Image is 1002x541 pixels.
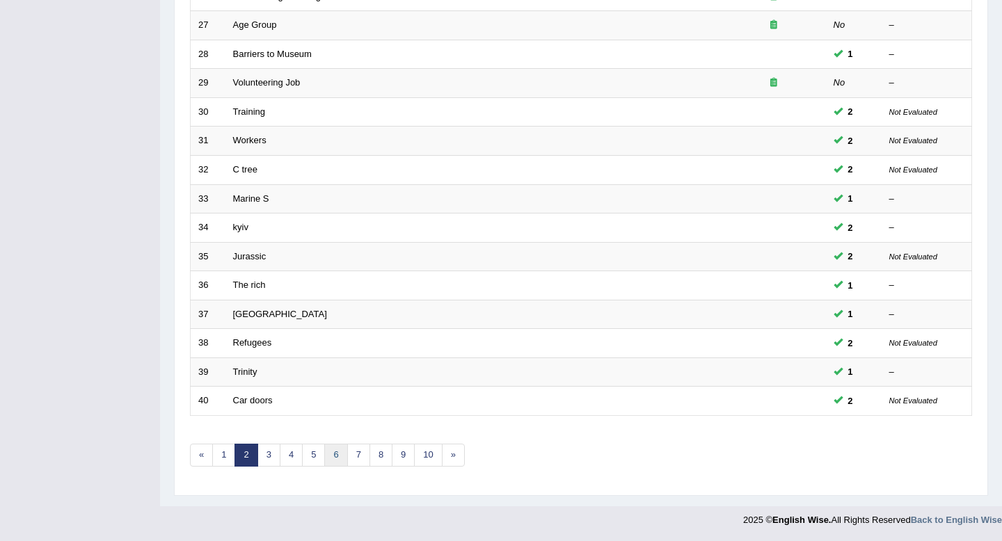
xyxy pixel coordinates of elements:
[889,252,937,261] small: Not Evaluated
[843,191,859,206] span: You can still take this question
[191,155,225,184] td: 32
[191,213,225,243] td: 34
[843,220,859,235] span: You can still take this question
[889,19,964,32] div: –
[191,242,225,271] td: 35
[234,444,257,467] a: 2
[843,364,859,379] span: You can still take this question
[233,49,312,59] a: Barriers to Museum
[233,106,265,117] a: Training
[212,444,235,467] a: 1
[233,222,248,232] a: kyiv
[889,221,964,234] div: –
[772,515,831,525] strong: English Wise.
[191,40,225,69] td: 28
[347,444,370,467] a: 7
[843,249,859,264] span: You can still take this question
[392,444,415,467] a: 9
[843,134,859,148] span: You can still take this question
[191,97,225,127] td: 30
[834,77,845,88] em: No
[414,444,442,467] a: 10
[729,76,818,90] div: Exam occurring question
[191,69,225,98] td: 29
[889,193,964,206] div: –
[889,396,937,405] small: Not Evaluated
[369,444,392,467] a: 8
[843,104,859,119] span: You can still take this question
[233,164,257,175] a: C tree
[191,11,225,40] td: 27
[743,506,1002,526] div: 2025 © All Rights Reserved
[889,165,937,174] small: Not Evaluated
[191,387,225,416] td: 40
[889,136,937,145] small: Not Evaluated
[889,308,964,321] div: –
[889,279,964,292] div: –
[302,444,325,467] a: 5
[233,366,257,377] a: Trinity
[843,47,859,61] span: You can still take this question
[191,300,225,329] td: 37
[191,127,225,156] td: 31
[843,278,859,293] span: You can still take this question
[843,162,859,177] span: You can still take this question
[843,307,859,321] span: You can still take this question
[233,309,327,319] a: [GEOGRAPHIC_DATA]
[280,444,303,467] a: 4
[843,394,859,408] span: You can still take this question
[233,193,269,204] a: Marine S
[233,280,266,290] a: The rich
[257,444,280,467] a: 3
[889,366,964,379] div: –
[729,19,818,32] div: Exam occurring question
[233,135,267,145] a: Workers
[191,184,225,213] td: 33
[834,19,845,30] em: No
[233,251,267,261] a: Jurassic
[324,444,347,467] a: 6
[233,395,273,405] a: Car doors
[233,337,272,348] a: Refugees
[442,444,465,467] a: »
[889,76,964,90] div: –
[889,48,964,61] div: –
[233,19,277,30] a: Age Group
[191,329,225,358] td: 38
[191,271,225,300] td: 36
[191,357,225,387] td: 39
[889,108,937,116] small: Not Evaluated
[190,444,213,467] a: «
[233,77,301,88] a: Volunteering Job
[911,515,1002,525] a: Back to English Wise
[889,339,937,347] small: Not Evaluated
[843,336,859,350] span: You can still take this question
